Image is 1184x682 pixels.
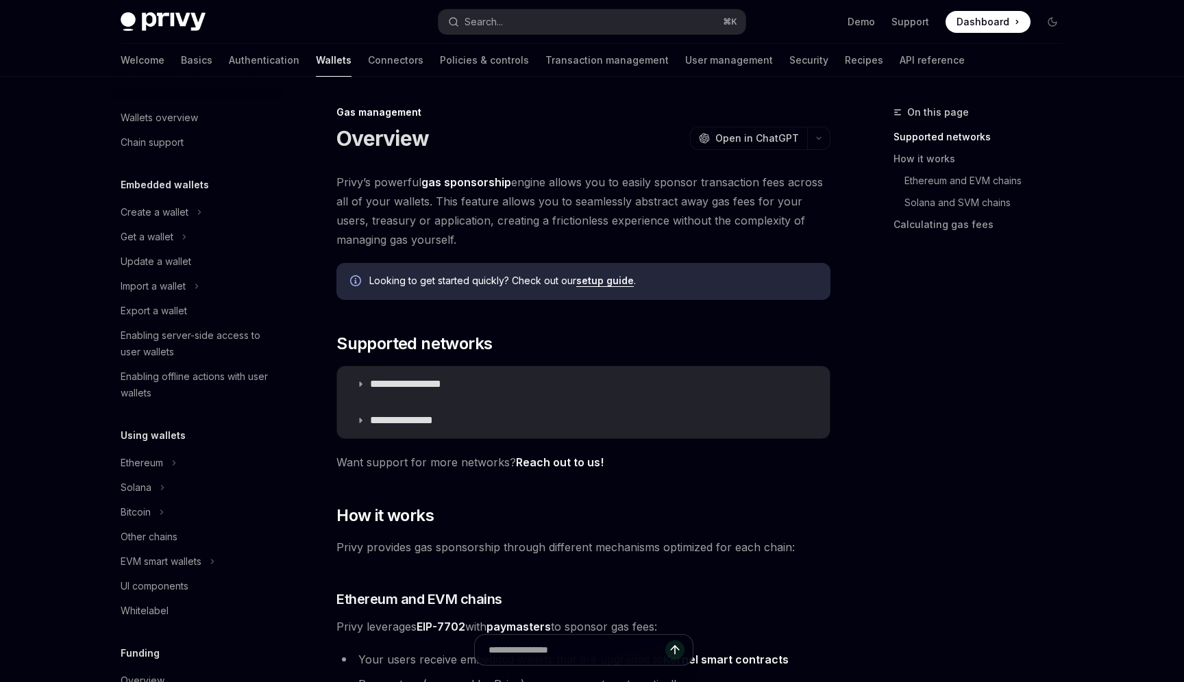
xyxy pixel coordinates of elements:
a: Support [891,15,929,29]
a: Welcome [121,44,164,77]
span: Privy leverages with to sponsor gas fees: [336,617,830,636]
div: Update a wallet [121,253,191,270]
svg: Info [350,275,364,289]
span: Want support for more networks? [336,453,830,472]
span: Dashboard [957,15,1009,29]
div: Chain support [121,134,184,151]
div: Enabling offline actions with user wallets [121,368,277,401]
a: How it works [893,148,1074,170]
div: Create a wallet [121,204,188,220]
a: Enabling offline actions with user wallets [110,364,285,405]
div: Whitelabel [121,603,169,619]
div: Ethereum [121,455,163,471]
div: Import a wallet [121,278,186,294]
button: Search...⌘K [439,10,745,34]
button: Send message [665,640,684,659]
strong: gas sponsorship [421,175,511,189]
div: Export a wallet [121,303,187,319]
div: Gas management [336,105,830,119]
div: Other chains [121,529,177,545]
a: API reference [900,44,965,77]
span: Privy’s powerful engine allows you to easily sponsor transaction fees across all of your wallets.... [336,173,830,249]
a: Supported networks [893,126,1074,148]
span: Open in ChatGPT [715,131,799,145]
a: Ethereum and EVM chains [904,170,1074,192]
a: EIP-7702 [417,620,465,634]
button: Toggle dark mode [1041,11,1063,33]
a: Connectors [368,44,423,77]
div: Enabling server-side access to user wallets [121,327,277,360]
div: EVM smart wallets [121,553,201,570]
span: Ethereum and EVM chains [336,590,502,609]
a: Other chains [110,525,285,549]
a: User management [685,44,773,77]
span: Looking to get started quickly? Check out our . [369,274,817,288]
a: Export a wallet [110,299,285,323]
h5: Embedded wallets [121,177,209,193]
img: dark logo [121,12,206,31]
a: Recipes [845,44,883,77]
a: Demo [848,15,875,29]
h1: Overview [336,126,429,151]
div: Bitcoin [121,504,151,520]
a: Transaction management [545,44,669,77]
span: Privy provides gas sponsorship through different mechanisms optimized for each chain: [336,538,830,557]
div: Get a wallet [121,229,173,245]
a: setup guide [576,275,634,287]
a: Chain support [110,130,285,155]
a: Solana and SVM chains [904,192,1074,214]
strong: paymasters [486,620,551,633]
a: Calculating gas fees [893,214,1074,236]
a: Reach out to us! [516,455,604,470]
a: Update a wallet [110,249,285,274]
span: How it works [336,505,434,527]
span: On this page [907,104,969,121]
span: Supported networks [336,333,492,355]
h5: Funding [121,645,160,661]
button: Open in ChatGPT [690,127,807,150]
a: Policies & controls [440,44,529,77]
a: Whitelabel [110,598,285,623]
h5: Using wallets [121,427,186,444]
a: Basics [181,44,212,77]
div: Search... [465,14,503,30]
a: Dashboard [946,11,1031,33]
a: Wallets overview [110,105,285,130]
a: UI components [110,574,285,598]
div: Solana [121,479,151,496]
a: Authentication [229,44,299,77]
a: Wallets [316,44,351,77]
a: Enabling server-side access to user wallets [110,323,285,364]
div: UI components [121,578,188,594]
a: Security [789,44,828,77]
div: Wallets overview [121,110,198,126]
span: ⌘ K [723,16,737,27]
